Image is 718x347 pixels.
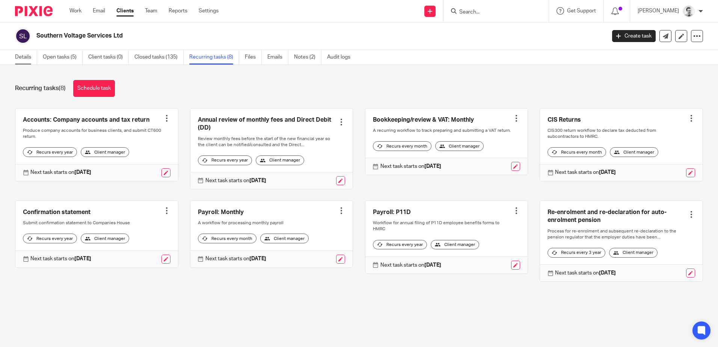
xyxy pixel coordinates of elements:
[327,50,356,65] a: Audit logs
[373,240,427,250] div: Recurs every year
[81,147,129,157] div: Client manager
[205,255,266,263] p: Next task starts on
[93,7,105,15] a: Email
[260,234,309,243] div: Client manager
[294,50,321,65] a: Notes (2)
[424,263,441,268] strong: [DATE]
[59,85,66,91] span: (8)
[380,261,441,269] p: Next task starts on
[424,164,441,169] strong: [DATE]
[43,50,83,65] a: Open tasks (5)
[267,50,288,65] a: Emails
[69,7,81,15] a: Work
[249,178,266,183] strong: [DATE]
[599,170,616,175] strong: [DATE]
[81,234,129,243] div: Client manager
[73,80,115,97] a: Schedule task
[36,32,488,40] h2: Southern Voltage Services Ltd
[15,50,37,65] a: Details
[555,169,616,176] p: Next task starts on
[548,248,605,258] div: Recurs every 3 year
[548,147,606,157] div: Recurs every month
[88,50,129,65] a: Client tasks (0)
[198,155,252,165] div: Recurs every year
[638,7,679,15] p: [PERSON_NAME]
[74,256,91,261] strong: [DATE]
[431,240,479,250] div: Client manager
[256,155,304,165] div: Client manager
[199,7,219,15] a: Settings
[198,234,256,243] div: Recurs every month
[610,147,658,157] div: Client manager
[30,255,91,263] p: Next task starts on
[435,141,484,151] div: Client manager
[74,170,91,175] strong: [DATE]
[189,50,239,65] a: Recurring tasks (8)
[459,9,526,16] input: Search
[599,270,616,276] strong: [DATE]
[205,177,266,184] p: Next task starts on
[15,6,53,16] img: Pixie
[145,7,157,15] a: Team
[169,7,187,15] a: Reports
[612,30,656,42] a: Create task
[116,7,134,15] a: Clients
[609,248,658,258] div: Client manager
[23,234,77,243] div: Recurs every year
[683,5,695,17] img: Andy_2025.jpg
[555,269,616,277] p: Next task starts on
[373,141,431,151] div: Recurs every month
[249,256,266,261] strong: [DATE]
[23,147,77,157] div: Recurs every year
[30,169,91,176] p: Next task starts on
[15,28,31,44] img: svg%3E
[567,8,596,14] span: Get Support
[15,84,66,92] h1: Recurring tasks
[245,50,262,65] a: Files
[134,50,184,65] a: Closed tasks (135)
[380,163,441,170] p: Next task starts on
